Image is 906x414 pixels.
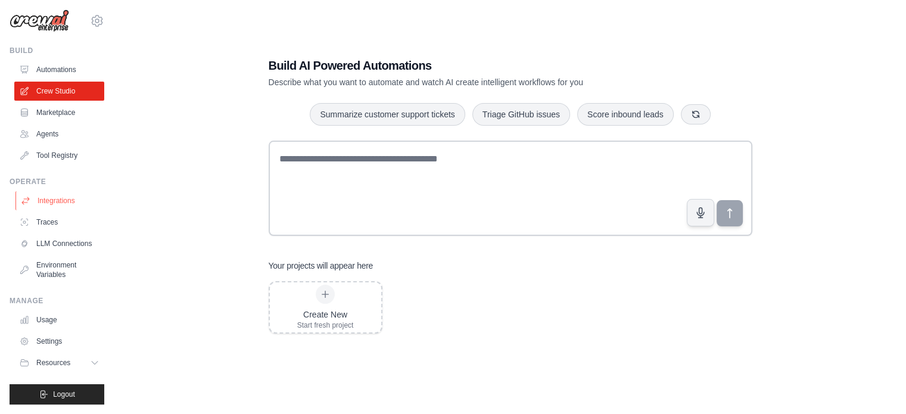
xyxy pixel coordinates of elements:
[36,358,70,368] span: Resources
[577,103,674,126] button: Score inbound leads
[15,191,105,210] a: Integrations
[10,384,104,404] button: Logout
[14,213,104,232] a: Traces
[14,60,104,79] a: Automations
[14,82,104,101] a: Crew Studio
[14,332,104,351] a: Settings
[10,177,104,186] div: Operate
[472,103,570,126] button: Triage GitHub issues
[14,310,104,329] a: Usage
[269,76,669,88] p: Describe what you want to automate and watch AI create intelligent workflows for you
[14,353,104,372] button: Resources
[14,146,104,165] a: Tool Registry
[14,124,104,144] a: Agents
[269,57,669,74] h1: Build AI Powered Automations
[53,390,75,399] span: Logout
[10,46,104,55] div: Build
[310,103,465,126] button: Summarize customer support tickets
[846,357,906,414] iframe: Chat Widget
[681,104,711,124] button: Get new suggestions
[14,103,104,122] a: Marketplace
[14,234,104,253] a: LLM Connections
[269,260,373,272] h3: Your projects will appear here
[687,199,714,226] button: Click to speak your automation idea
[14,256,104,284] a: Environment Variables
[10,10,69,32] img: Logo
[297,309,354,320] div: Create New
[10,296,104,306] div: Manage
[297,320,354,330] div: Start fresh project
